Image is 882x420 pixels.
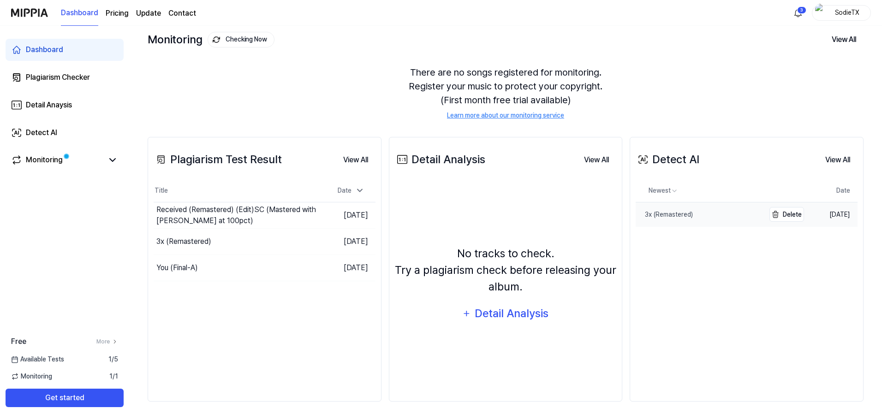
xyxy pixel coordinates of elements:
[320,228,375,254] td: [DATE]
[148,54,864,131] div: There are no songs registered for monitoring. Register your music to protect your copyright. (Fir...
[829,7,865,18] div: SodieTX
[474,305,549,322] div: Detail Analysis
[148,32,274,47] div: Monitoring
[336,151,375,169] button: View All
[793,7,804,18] img: 알림
[336,150,375,169] a: View All
[154,180,320,202] th: Title
[818,150,858,169] a: View All
[156,204,320,226] div: Received (Remastered) (Edit)SC (Mastered with [PERSON_NAME] at 100pct)
[577,150,616,169] a: View All
[818,151,858,169] button: View All
[815,4,826,22] img: profile
[6,122,124,144] a: Detect AI
[11,154,103,166] a: Monitoring
[6,389,124,407] button: Get started
[136,8,161,19] a: Update
[797,6,806,14] div: 3
[395,151,485,168] div: Detail Analysis
[208,32,274,47] button: Checking Now
[156,262,198,273] div: You (Final-A)
[447,111,564,120] a: Learn more about our monitoring service
[577,151,616,169] button: View All
[334,183,368,198] div: Date
[636,151,699,168] div: Detect AI
[61,0,98,26] a: Dashboard
[11,372,52,381] span: Monitoring
[812,5,871,21] button: profileSodieTX
[804,180,858,202] th: Date
[26,44,63,55] div: Dashboard
[320,202,375,228] td: [DATE]
[106,8,129,19] a: Pricing
[213,36,220,43] img: monitoring Icon
[769,207,804,222] button: Delete
[6,94,124,116] a: Detail Anaysis
[26,100,72,111] div: Detail Anaysis
[6,39,124,61] a: Dashboard
[96,337,118,346] a: More
[154,151,282,168] div: Plagiarism Test Result
[26,154,63,166] div: Monitoring
[26,127,57,138] div: Detect AI
[26,72,90,83] div: Plagiarism Checker
[395,245,617,295] div: No tracks to check. Try a plagiarism check before releasing your album.
[108,355,118,364] span: 1 / 5
[791,6,805,20] button: 알림3
[109,372,118,381] span: 1 / 1
[320,254,375,281] td: [DATE]
[770,209,781,220] img: delete
[156,236,211,247] div: 3x (Remastered)
[456,302,555,325] button: Detail Analysis
[636,210,693,219] div: 3x (Remastered)
[636,202,765,227] a: 3x (Remastered)
[168,8,196,19] a: Contact
[6,66,124,89] a: Plagiarism Checker
[11,336,26,347] span: Free
[11,355,64,364] span: Available Tests
[824,30,864,49] button: View All
[804,202,858,227] td: [DATE]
